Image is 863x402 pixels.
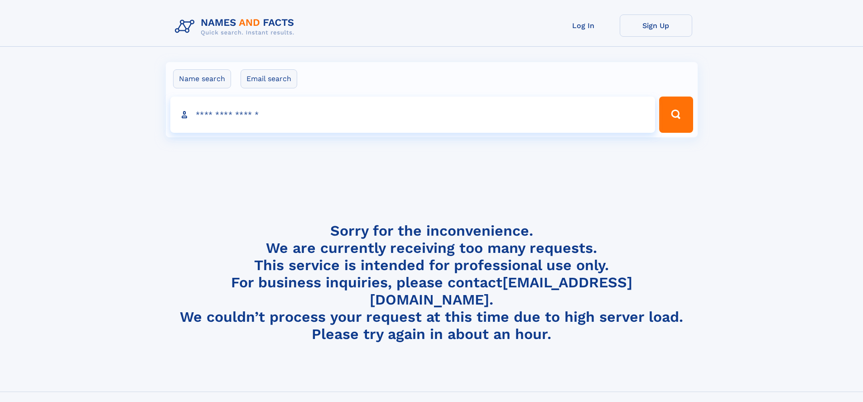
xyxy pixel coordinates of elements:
[659,97,693,133] button: Search Button
[171,15,302,39] img: Logo Names and Facts
[370,274,632,308] a: [EMAIL_ADDRESS][DOMAIN_NAME]
[171,222,692,343] h4: Sorry for the inconvenience. We are currently receiving too many requests. This service is intend...
[620,15,692,37] a: Sign Up
[241,69,297,88] label: Email search
[170,97,656,133] input: search input
[547,15,620,37] a: Log In
[173,69,231,88] label: Name search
